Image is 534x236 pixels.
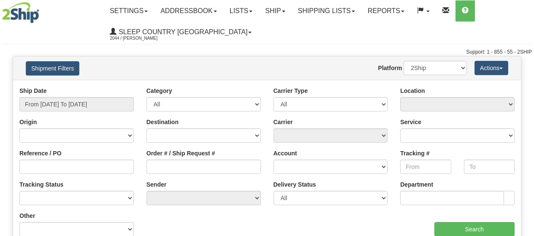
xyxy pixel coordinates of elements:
a: Sleep Country [GEOGRAPHIC_DATA] 2044 / [PERSON_NAME] [103,22,258,43]
label: Origin [19,118,37,126]
span: Sleep Country [GEOGRAPHIC_DATA] [117,28,247,35]
label: Order # / Ship Request # [146,149,215,157]
label: Category [146,87,172,95]
label: Delivery Status [274,180,316,189]
button: Shipment Filters [26,61,79,76]
label: Carrier [274,118,293,126]
a: Addressbook [154,0,223,22]
label: Other [19,212,35,220]
a: Settings [103,0,154,22]
button: Actions [474,61,508,75]
a: Shipping lists [292,0,361,22]
label: Department [400,180,433,189]
label: Carrier Type [274,87,308,95]
label: Destination [146,118,179,126]
img: logo2044.jpg [2,2,39,23]
label: Sender [146,180,166,189]
span: 2044 / [PERSON_NAME] [110,34,173,43]
label: Tracking # [400,149,429,157]
label: Service [400,118,421,126]
input: From [400,160,451,174]
a: Lists [223,0,259,22]
label: Ship Date [19,87,47,95]
label: Tracking Status [19,180,63,189]
label: Location [400,87,425,95]
label: Platform [378,64,402,72]
div: Support: 1 - 855 - 55 - 2SHIP [2,49,532,56]
a: Ship [259,0,291,22]
input: To [464,160,515,174]
a: Reports [361,0,411,22]
label: Reference / PO [19,149,62,157]
label: Account [274,149,297,157]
